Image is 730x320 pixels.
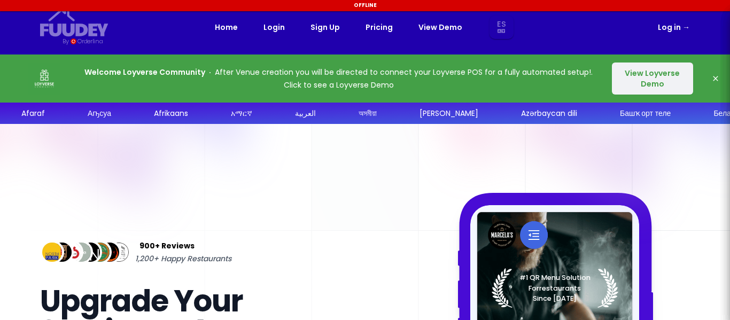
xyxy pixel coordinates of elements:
img: Review Img [88,240,112,264]
img: Review Img [50,240,74,264]
span: 1,200+ Happy Restaurants [135,252,231,265]
a: Login [263,21,285,34]
div: Аҧсуа [88,108,111,119]
span: → [682,22,690,33]
img: Review Img [107,240,131,264]
a: View Demo [418,21,462,34]
button: View Loyverse Demo [612,63,693,95]
a: Log in [658,21,690,34]
a: Home [215,21,238,34]
strong: Welcome Loyverse Community [84,67,205,77]
img: Review Img [79,240,103,264]
div: Afaraf [21,108,45,119]
img: Review Img [59,240,83,264]
div: [PERSON_NAME] [420,108,478,119]
div: Offline [2,2,728,9]
div: العربية [295,108,316,119]
a: Sign Up [310,21,340,34]
svg: {/* Added fill="currentColor" here */} {/* This rectangle defines the background. Its explicit fi... [40,9,108,37]
a: Pricing [366,21,393,34]
div: By [63,37,68,46]
div: Orderlina [77,37,103,46]
span: 900+ Reviews [139,239,195,252]
div: አማርኛ [231,108,252,119]
img: Review Img [69,240,93,264]
div: Azərbaycan dili [521,108,577,119]
div: Башҡорт теле [620,108,671,119]
img: Laurel [492,268,618,308]
div: অসমীয়া [359,108,377,119]
img: Review Img [40,240,64,264]
div: Afrikaans [154,108,188,119]
p: After Venue creation you will be directed to connect your Loyverse POS for a fully automated setu... [81,66,596,91]
img: Review Img [98,240,122,264]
